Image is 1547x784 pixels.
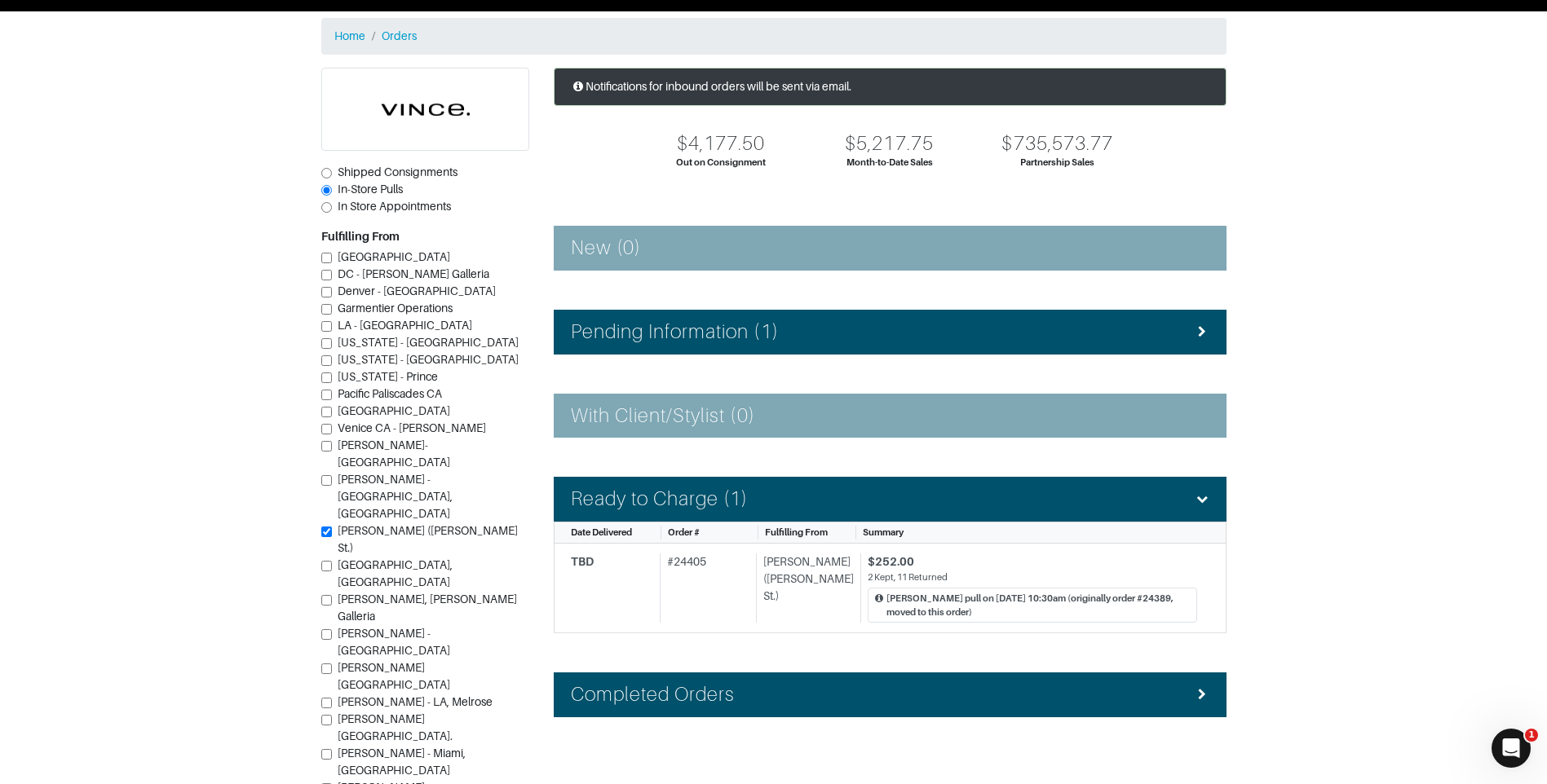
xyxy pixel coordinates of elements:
[756,553,854,623] div: [PERSON_NAME] ([PERSON_NAME] St.)
[321,321,332,332] input: LA - [GEOGRAPHIC_DATA]
[321,475,332,486] input: [PERSON_NAME] - [GEOGRAPHIC_DATA], [GEOGRAPHIC_DATA]
[321,698,332,708] input: [PERSON_NAME] - LA, Melrose
[338,183,403,196] span: In-Store Pulls
[321,253,332,263] input: [GEOGRAPHIC_DATA]
[338,438,450,469] span: [PERSON_NAME]-[GEOGRAPHIC_DATA]
[571,555,594,568] span: TBD
[382,29,417,42] a: Orders
[845,132,933,156] div: $5,217.75
[321,185,332,196] input: In-Store Pulls
[321,390,332,400] input: Pacific Paliscades CA
[321,18,1227,55] nav: breadcrumb
[322,68,528,150] img: cyAkLTq7csKWtL9WARqkkVaF.png
[321,202,332,213] input: In Store Appointments
[338,165,457,178] span: Shipped Consignments
[554,68,1227,106] div: Notifications for inbound orders will be sent via email.
[321,407,332,417] input: [GEOGRAPHIC_DATA]
[338,473,453,520] span: [PERSON_NAME] - [GEOGRAPHIC_DATA], [GEOGRAPHIC_DATA]
[338,695,493,708] span: [PERSON_NAME] - LA, Melrose
[338,370,438,383] span: [US_STATE] - Prince
[338,302,453,315] span: Garmentier Operations
[571,487,749,511] h4: Ready to Charge (1)
[321,561,332,571] input: [GEOGRAPHIC_DATA], [GEOGRAPHIC_DATA]
[321,749,332,760] input: [PERSON_NAME] - Miami, [GEOGRAPHIC_DATA]
[338,712,453,742] span: [PERSON_NAME][GEOGRAPHIC_DATA].
[321,424,332,434] input: Venice CA - [PERSON_NAME]
[338,661,450,691] span: [PERSON_NAME][GEOGRAPHIC_DATA]
[321,372,332,383] input: [US_STATE] - Prince
[338,627,450,657] span: [PERSON_NAME] - [GEOGRAPHIC_DATA]
[338,747,466,777] span: [PERSON_NAME] - Miami, [GEOGRAPHIC_DATA]
[338,200,451,213] span: In Store Appointments
[321,526,332,537] input: [PERSON_NAME] ([PERSON_NAME] St.)
[338,336,519,349] span: [US_STATE] - [GEOGRAPHIC_DATA]
[321,441,332,451] input: [PERSON_NAME]-[GEOGRAPHIC_DATA]
[886,592,1190,619] div: [PERSON_NAME] pull on [DATE] 10:30am (originally order #24389, moved to this order)
[321,663,332,674] input: [PERSON_NAME][GEOGRAPHIC_DATA]
[571,527,632,537] span: Date Delivered
[338,524,518,554] span: [PERSON_NAME] ([PERSON_NAME] St.)
[676,156,766,170] div: Out on Consignment
[338,592,517,623] span: [PERSON_NAME], [PERSON_NAME] Galleria
[868,553,1197,570] div: $252.00
[321,287,332,297] input: Denver - [GEOGRAPHIC_DATA]
[321,595,332,606] input: [PERSON_NAME], [PERSON_NAME] Galleria
[338,404,450,417] span: [GEOGRAPHIC_DATA]
[571,236,641,260] h4: New (0)
[338,319,472,332] span: LA - [GEOGRAPHIC_DATA]
[1492,729,1531,768] iframe: Intercom live chat
[571,404,755,428] h4: With Client/Stylist (0)
[321,355,332,366] input: [US_STATE] - [GEOGRAPHIC_DATA]
[1020,156,1094,170] div: Partnership Sales
[660,553,749,623] div: # 24405
[321,228,400,245] label: Fulfilling From
[765,527,828,537] span: Fulfilling From
[338,558,453,588] span: [GEOGRAPHIC_DATA], [GEOGRAPHIC_DATA]
[338,250,450,263] span: [GEOGRAPHIC_DATA]
[338,267,489,280] span: DC - [PERSON_NAME] Galleria
[321,629,332,640] input: [PERSON_NAME] - [GEOGRAPHIC_DATA]
[668,527,700,537] span: Order #
[338,353,519,366] span: [US_STATE] - [GEOGRAPHIC_DATA]
[338,421,486,434] span: Venice CA - [PERSON_NAME]
[863,527,904,537] span: Summary
[321,715,332,725] input: [PERSON_NAME][GEOGRAPHIC_DATA].
[338,284,496,297] span: Denver - [GEOGRAPHIC_DATA]
[571,320,779,344] h4: Pending Information (1)
[321,338,332,349] input: [US_STATE] - [GEOGRAPHIC_DATA]
[1001,132,1113,156] div: $735,573.77
[846,156,933,170] div: Month-to-Date Sales
[1525,729,1538,742] span: 1
[321,304,332,315] input: Garmentier Operations
[571,683,736,707] h4: Completed Orders
[338,387,442,400] span: Pacific Paliscades CA
[321,168,332,178] input: Shipped Consignments
[321,270,332,280] input: DC - [PERSON_NAME] Galleria
[868,570,1197,584] div: 2 Kept, 11 Returned
[677,132,765,156] div: $4,177.50
[334,29,365,42] a: Home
